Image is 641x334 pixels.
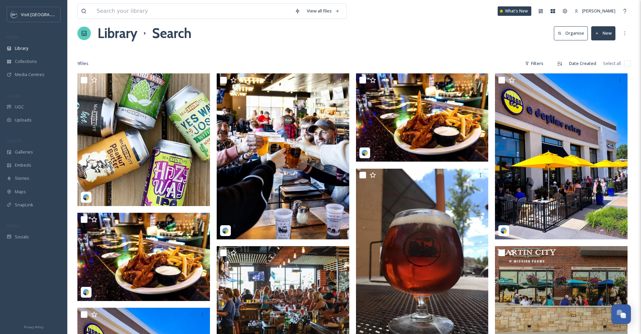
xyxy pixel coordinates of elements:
span: Maps [15,189,26,195]
span: Galleries [15,149,33,155]
span: Stories [15,175,29,181]
img: Visit Overland Park_04012025_108176115125_10159767100425126.jpg [77,213,210,301]
img: snapsea-logo.png [361,149,368,156]
span: Visit [GEOGRAPHIC_DATA] [21,11,73,18]
img: kansascitybucketlist_03312025_18191247748282883.jpg [495,73,628,239]
span: [PERSON_NAME] [582,8,615,14]
a: Privacy Policy [24,323,43,331]
img: snapsea-logo.png [83,289,90,296]
span: WIDGETS [7,138,22,143]
a: View all files [304,4,343,18]
h1: Search [152,23,191,43]
img: snapsea-logo.png [83,194,90,201]
a: Library [98,23,137,43]
span: Library [15,45,28,52]
img: martincitybrewery_06162025_3250413307784396775.jpg [217,73,349,239]
span: UGC [15,104,24,110]
input: Search your library [93,4,291,19]
img: snapsea-logo.png [222,227,229,234]
img: Visit Overland Park_04012025_108176115125_10159767100425126.jpg [356,73,489,162]
div: Filters [522,57,547,70]
span: Collections [15,58,37,65]
span: 9 file s [77,60,88,67]
a: [PERSON_NAME] [571,4,619,18]
a: Organise [554,26,591,40]
span: Privacy Policy [24,325,43,329]
a: What's New [498,6,531,16]
span: SOCIALS [7,223,20,228]
span: Embeds [15,162,31,168]
span: MEDIA [7,35,19,40]
button: Organise [554,26,588,40]
span: COLLECT [7,93,21,98]
div: Date Created [566,57,600,70]
button: Open Chat [611,304,631,324]
span: Media Centres [15,71,44,78]
span: Uploads [15,117,32,123]
img: martincitybrewery_06172025_2546867841964265165.jpg [77,73,210,206]
img: snapsea-logo.png [500,227,507,234]
img: c3es6xdrejuflcaqpovn.png [11,11,17,18]
span: SnapLink [15,202,33,208]
span: Select all [603,60,621,67]
span: Socials [15,234,29,240]
button: New [591,26,615,40]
